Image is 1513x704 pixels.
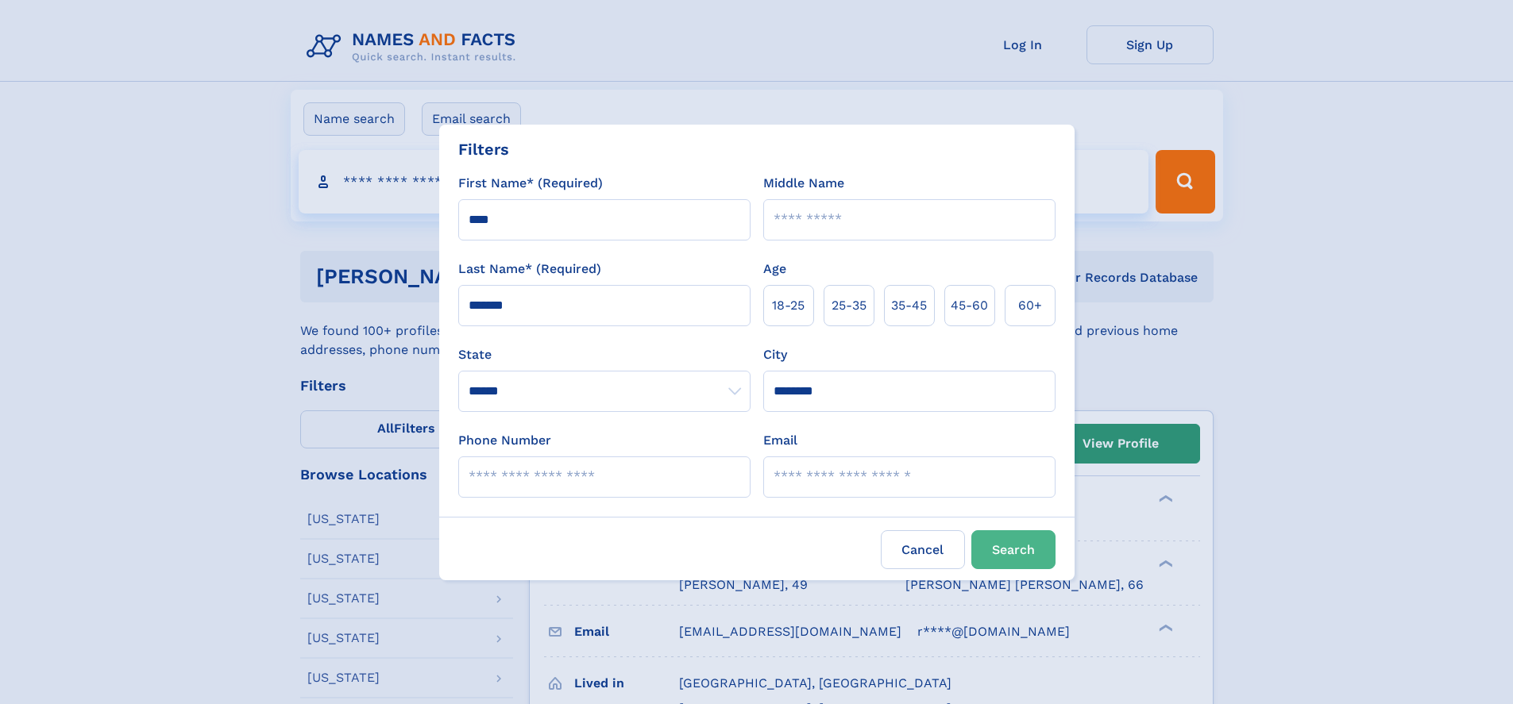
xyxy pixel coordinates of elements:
label: Middle Name [763,174,844,193]
span: 18‑25 [772,296,805,315]
span: 35‑45 [891,296,927,315]
label: State [458,345,751,364]
label: Phone Number [458,431,551,450]
button: Search [971,530,1056,569]
span: 25‑35 [832,296,867,315]
div: Filters [458,137,509,161]
label: Email [763,431,797,450]
label: First Name* (Required) [458,174,603,193]
label: City [763,345,787,364]
label: Last Name* (Required) [458,260,601,279]
label: Cancel [881,530,965,569]
label: Age [763,260,786,279]
span: 60+ [1018,296,1042,315]
span: 45‑60 [951,296,988,315]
